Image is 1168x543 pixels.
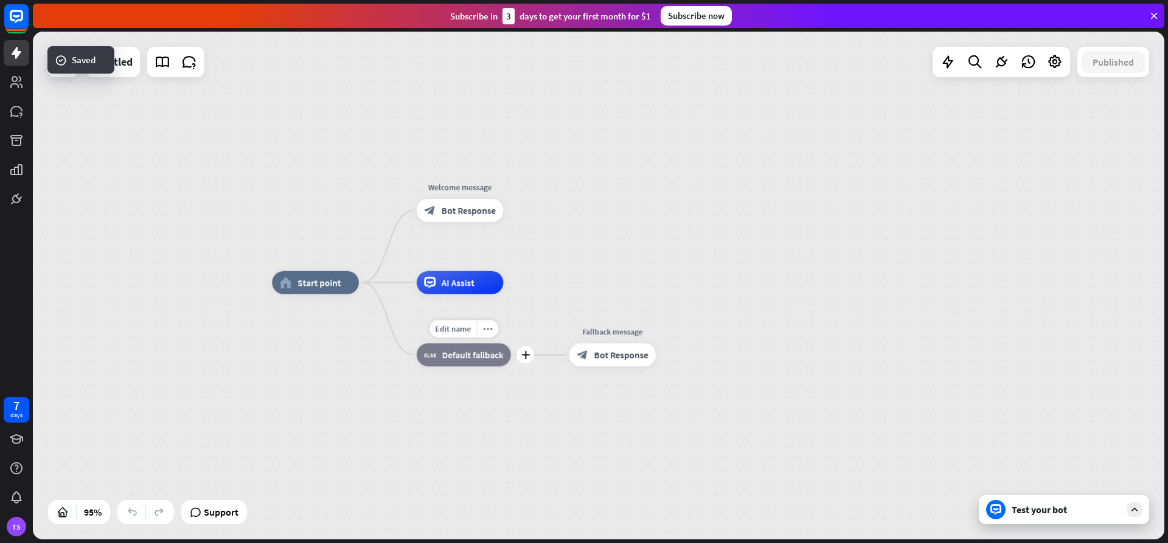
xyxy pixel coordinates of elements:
[442,277,474,288] span: AI Assist
[10,5,46,41] button: Open LiveChat chat widget
[93,47,133,77] div: Untitled
[502,8,515,24] div: 3
[204,502,238,522] span: Support
[72,54,96,66] span: Saved
[594,349,648,361] span: Bot Response
[10,411,23,420] div: days
[521,351,529,359] i: plus
[280,277,292,288] i: home_2
[577,349,588,361] i: block_bot_response
[4,397,29,423] a: 7 days
[442,349,504,361] span: Default fallback
[7,517,26,536] div: TS
[483,325,492,333] i: more_horiz
[435,323,471,334] span: Edit name
[1012,503,1121,516] div: Test your bot
[80,502,105,522] div: 95%
[560,326,664,337] div: Fallback message
[661,6,732,26] div: Subscribe now
[450,8,651,24] div: Subscribe in days to get your first month for $1
[424,204,436,216] i: block_bot_response
[297,277,341,288] span: Start point
[1082,51,1145,73] button: Published
[442,204,496,216] span: Bot Response
[408,181,512,193] div: Welcome message
[55,54,67,66] i: success
[13,400,19,411] div: 7
[424,349,436,361] i: block_fallback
